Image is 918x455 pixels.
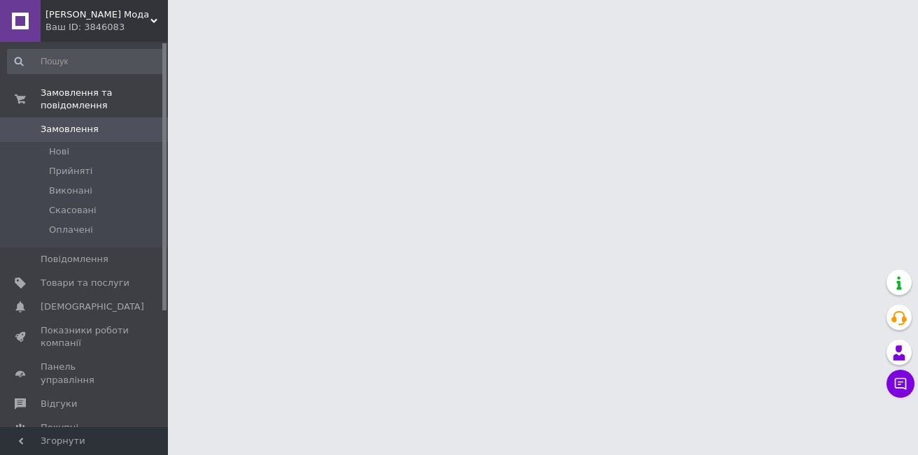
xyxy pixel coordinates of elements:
[49,224,93,236] span: Оплачені
[41,324,129,349] span: Показники роботи компанії
[41,398,77,410] span: Відгуки
[7,49,165,74] input: Пошук
[49,145,69,158] span: Нові
[45,21,168,34] div: Ваш ID: 3846083
[41,123,99,136] span: Замовлення
[41,361,129,386] span: Панель управління
[41,277,129,289] span: Товари та послуги
[45,8,150,21] span: Замкова Мода
[41,87,168,112] span: Замовлення та повідомлення
[49,185,92,197] span: Виконані
[887,370,915,398] button: Чат з покупцем
[41,421,78,434] span: Покупці
[41,301,144,313] span: [DEMOGRAPHIC_DATA]
[49,165,92,178] span: Прийняті
[49,204,97,217] span: Скасовані
[41,253,108,266] span: Повідомлення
